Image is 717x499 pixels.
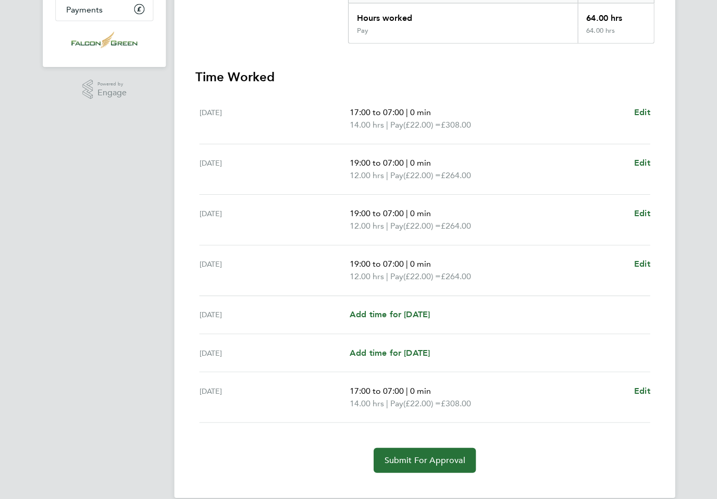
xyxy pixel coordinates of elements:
span: Add time for [DATE] [349,309,429,319]
div: [DATE] [199,156,349,181]
span: 12.00 hrs [349,271,384,281]
span: 17:00 to 07:00 [349,107,403,117]
div: [DATE] [199,384,349,409]
span: Edit [633,208,649,218]
span: | [405,107,407,117]
span: 14.00 hrs [349,397,384,407]
a: Powered byEngage [82,79,127,99]
span: Payments [66,4,103,14]
span: | [405,258,407,268]
span: £264.00 [440,170,471,180]
span: Edit [633,107,649,117]
span: Powered by [97,79,126,88]
div: [DATE] [199,257,349,282]
span: Submit For Approval [384,454,464,465]
span: | [405,385,407,395]
span: 14.00 hrs [349,119,384,129]
span: 0 min [410,258,430,268]
a: Add time for [DATE] [349,346,429,358]
a: Go to home page [55,31,153,48]
span: 12.00 hrs [349,220,384,230]
span: (£22.00) = [403,397,440,407]
div: Hours worked [348,3,577,26]
span: Pay [390,219,403,232]
span: £308.00 [440,119,471,129]
span: Edit [633,258,649,268]
img: falcongreen-logo-retina.png [71,31,137,48]
span: Edit [633,157,649,167]
div: [DATE] [199,308,349,320]
span: | [405,157,407,167]
a: Edit [633,207,649,219]
div: [DATE] [199,346,349,358]
span: (£22.00) = [403,119,440,129]
span: 0 min [410,385,430,395]
span: Pay [390,396,403,409]
span: 12.00 hrs [349,170,384,180]
span: Pay [390,270,403,282]
div: 64.00 hrs [577,3,653,26]
span: £264.00 [440,220,471,230]
span: Engage [97,88,126,97]
span: 19:00 to 07:00 [349,157,403,167]
span: £264.00 [440,271,471,281]
a: Edit [633,156,649,169]
a: Edit [633,257,649,270]
div: [DATE] [199,207,349,232]
h3: Time Worked [195,68,653,85]
a: Edit [633,384,649,396]
span: 19:00 to 07:00 [349,258,403,268]
span: Edit [633,385,649,395]
span: | [386,397,388,407]
div: 64.00 hrs [577,26,653,43]
span: 0 min [410,107,430,117]
span: Pay [390,118,403,131]
a: Edit [633,106,649,118]
span: | [386,119,388,129]
div: [DATE] [199,106,349,131]
span: | [405,208,407,218]
a: Add time for [DATE] [349,308,429,320]
span: 19:00 to 07:00 [349,208,403,218]
span: | [386,271,388,281]
span: | [386,170,388,180]
span: 17:00 to 07:00 [349,385,403,395]
button: Submit For Approval [373,447,475,472]
span: (£22.00) = [403,220,440,230]
span: Pay [390,169,403,181]
span: Add time for [DATE] [349,347,429,357]
span: (£22.00) = [403,271,440,281]
span: £308.00 [440,397,471,407]
div: Pay [356,26,368,34]
span: 0 min [410,157,430,167]
span: (£22.00) = [403,170,440,180]
span: | [386,220,388,230]
span: 0 min [410,208,430,218]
